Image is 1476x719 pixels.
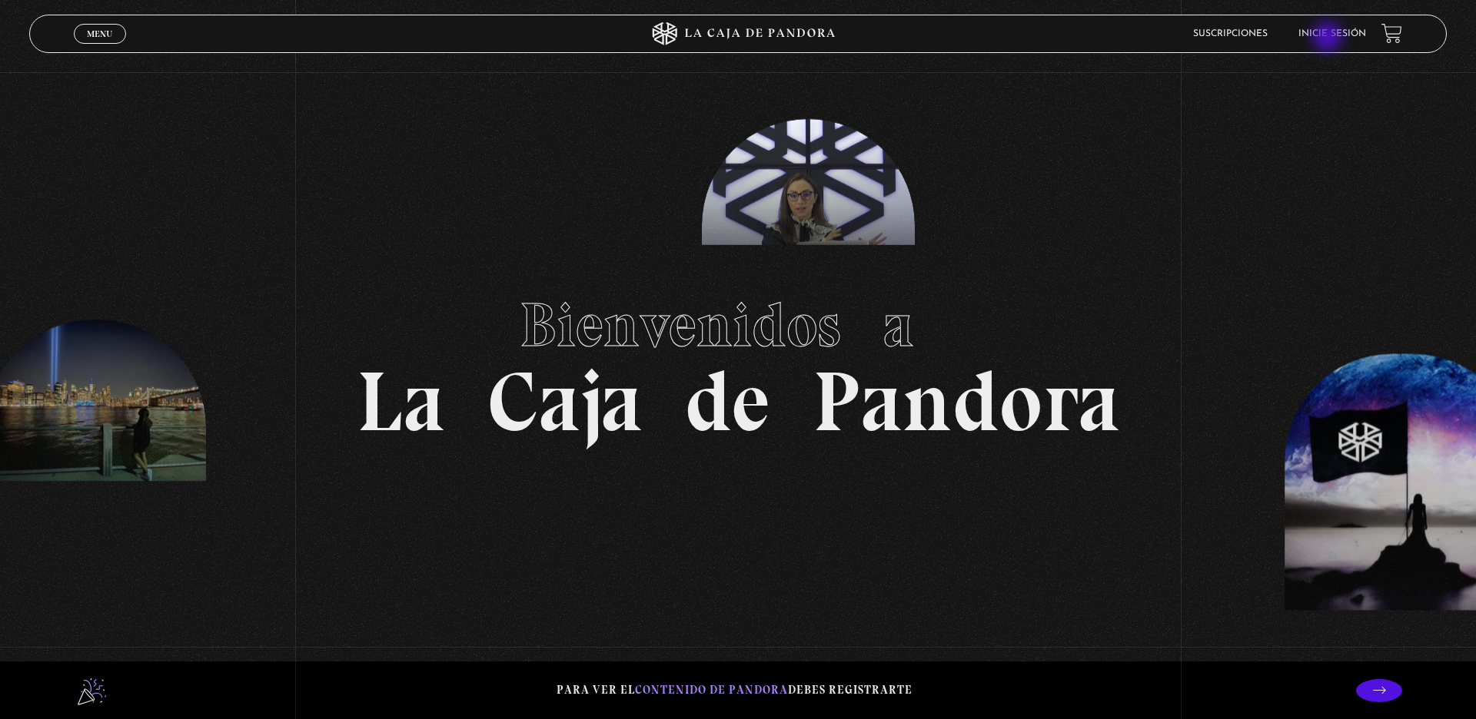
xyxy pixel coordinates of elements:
[87,29,112,38] span: Menu
[357,275,1120,444] h1: La Caja de Pandora
[1381,23,1402,44] a: View your shopping cart
[1298,29,1366,38] a: Inicie sesión
[82,42,118,53] span: Cerrar
[520,288,956,362] span: Bienvenidos a
[635,683,788,697] span: contenido de Pandora
[557,680,913,701] p: Para ver el debes registrarte
[1193,29,1268,38] a: Suscripciones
